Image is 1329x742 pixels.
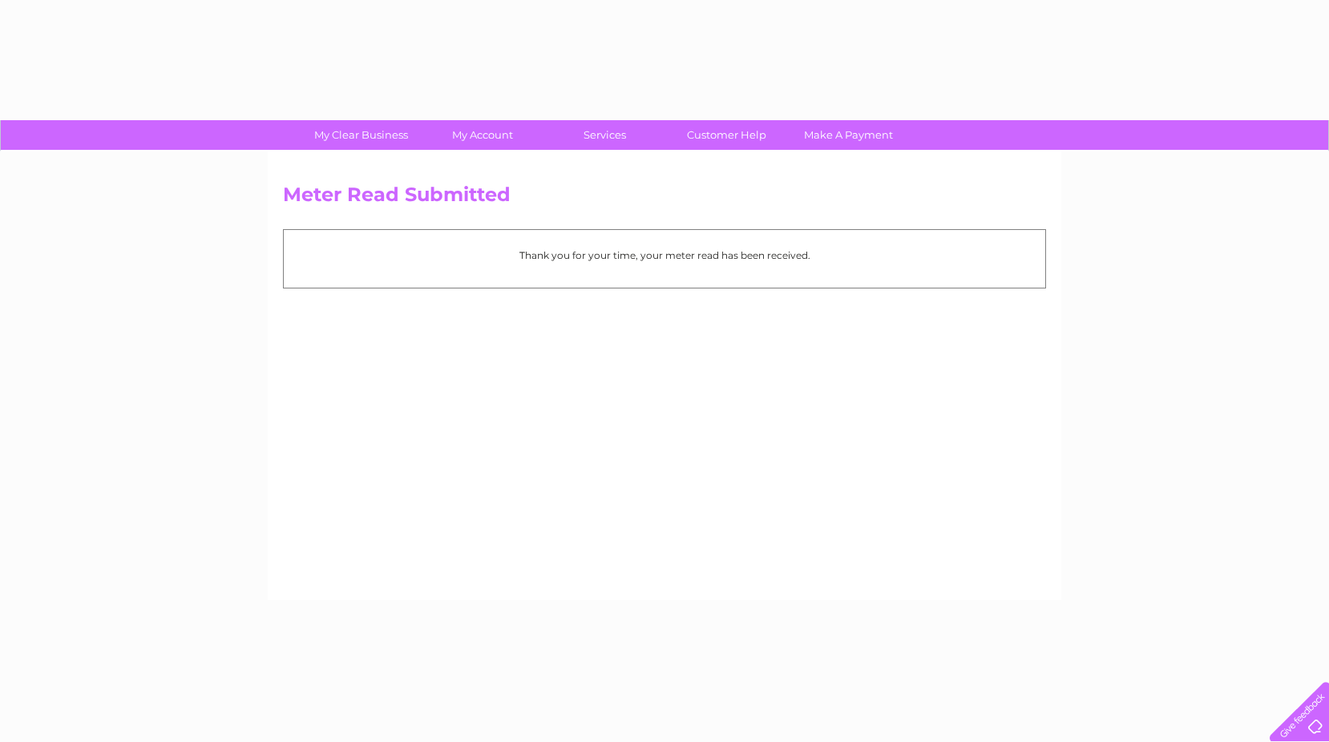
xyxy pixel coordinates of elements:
p: Thank you for your time, your meter read has been received. [292,248,1037,263]
a: Services [539,120,671,150]
a: Customer Help [660,120,793,150]
h2: Meter Read Submitted [283,183,1046,214]
a: My Account [417,120,549,150]
a: My Clear Business [295,120,427,150]
a: Make A Payment [782,120,915,150]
